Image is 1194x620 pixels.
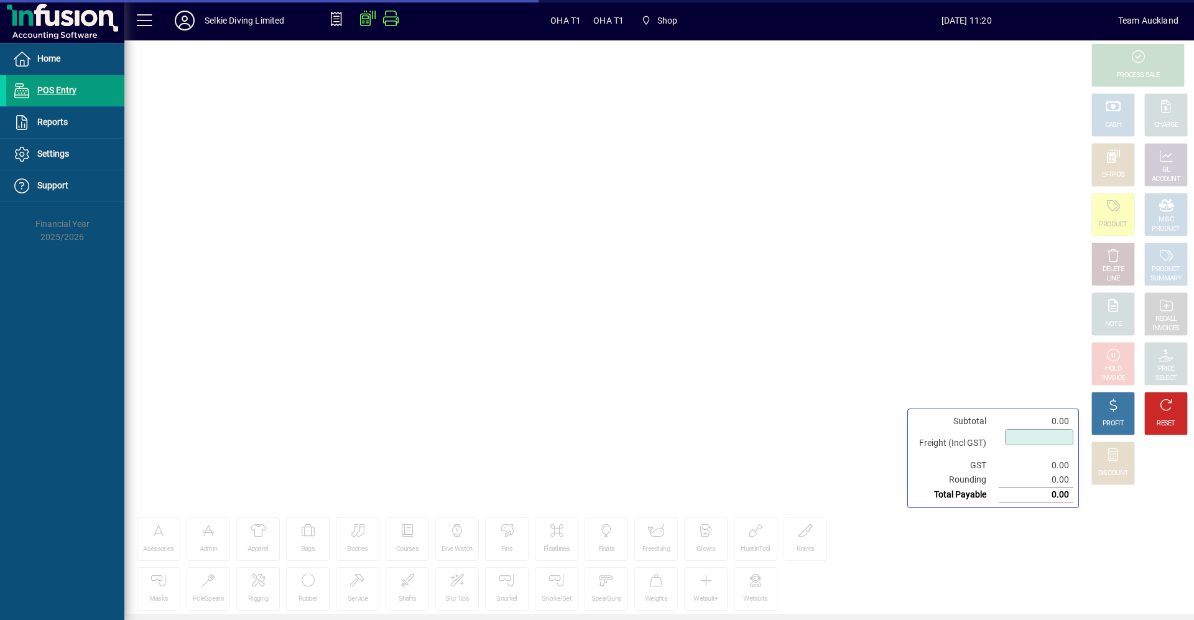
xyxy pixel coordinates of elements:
[636,9,682,32] span: Shop
[1105,320,1121,329] div: NOTE
[999,488,1073,502] td: 0.00
[1157,419,1175,428] div: RESET
[37,117,68,127] span: Reports
[1154,121,1178,130] div: CHARGE
[143,545,174,554] div: Acessories
[591,595,622,604] div: SpearGuns
[1105,364,1121,374] div: HOLD
[501,545,512,554] div: Fins
[1152,324,1179,333] div: INVOICES
[693,595,718,604] div: Wetsuit+
[743,595,767,604] div: Wetsuits
[248,545,268,554] div: Apparel
[1102,170,1125,180] div: EFTPOS
[1101,374,1124,383] div: INVOICE
[1152,224,1180,234] div: PRODUCT
[37,149,69,159] span: Settings
[205,11,285,30] div: Selkie Diving Limited
[1150,274,1182,284] div: SUMMARY
[544,545,570,554] div: Floatlines
[200,545,218,554] div: Admin
[399,595,417,604] div: Shafts
[913,473,999,488] td: Rounding
[913,414,999,428] td: Subtotal
[445,595,469,604] div: Slip Tips
[37,180,68,190] span: Support
[598,545,615,554] div: Floats
[6,107,124,138] a: Reports
[913,488,999,502] td: Total Payable
[298,595,318,604] div: Rubber
[999,473,1073,488] td: 0.00
[248,595,268,604] div: Rigging
[1103,419,1124,428] div: PROFIT
[1107,274,1119,284] div: LINE
[1098,469,1128,478] div: DISCOUNT
[797,545,815,554] div: Knives
[1158,364,1175,374] div: PRICE
[1118,11,1178,30] div: Team Auckland
[37,53,60,63] span: Home
[1105,121,1121,130] div: CASH
[657,11,678,30] span: Shop
[396,545,419,554] div: Courses
[301,545,315,554] div: Bags
[1159,215,1173,224] div: MISC
[442,545,472,554] div: Dive Watch
[593,11,624,30] span: OHA T1
[1155,315,1177,324] div: RECALL
[347,545,368,554] div: Booties
[37,85,76,95] span: POS Entry
[642,545,670,554] div: Freediving
[149,595,169,604] div: Masks
[550,11,581,30] span: OHA T1
[913,458,999,473] td: GST
[348,595,368,604] div: Service
[542,595,572,604] div: SnorkelSet
[999,414,1073,428] td: 0.00
[999,458,1073,473] td: 0.00
[6,170,124,201] a: Support
[6,44,124,75] a: Home
[6,139,124,170] a: Settings
[645,595,667,604] div: Weights
[1116,71,1160,80] div: PROCESS SALE
[913,428,999,458] td: Freight (Incl GST)
[1099,220,1127,229] div: PRODUCT
[193,595,224,604] div: PoleSpears
[1152,265,1180,274] div: PRODUCT
[1155,374,1177,383] div: SELECT
[496,595,517,604] div: Snorkel
[741,545,770,554] div: HuntinTool
[1152,175,1180,184] div: ACCOUNT
[1162,165,1170,175] div: GL
[696,545,715,554] div: Gloves
[165,9,205,32] button: Profile
[1103,265,1124,274] div: DELETE
[815,11,1118,30] span: [DATE] 11:20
